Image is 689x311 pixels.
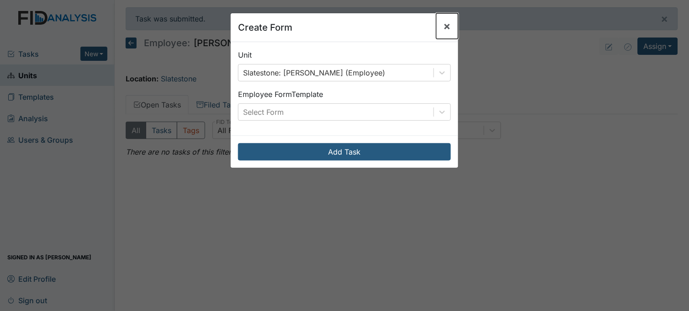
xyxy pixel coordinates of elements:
[243,67,385,78] div: Slatestone: [PERSON_NAME] (Employee)
[238,21,292,34] h5: Create Form
[243,107,284,118] div: Select Form
[436,13,458,39] button: Close
[238,143,451,161] button: Add Task
[444,19,451,32] span: ×
[238,89,323,100] label: Employee Form Template
[238,49,252,60] label: Unit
